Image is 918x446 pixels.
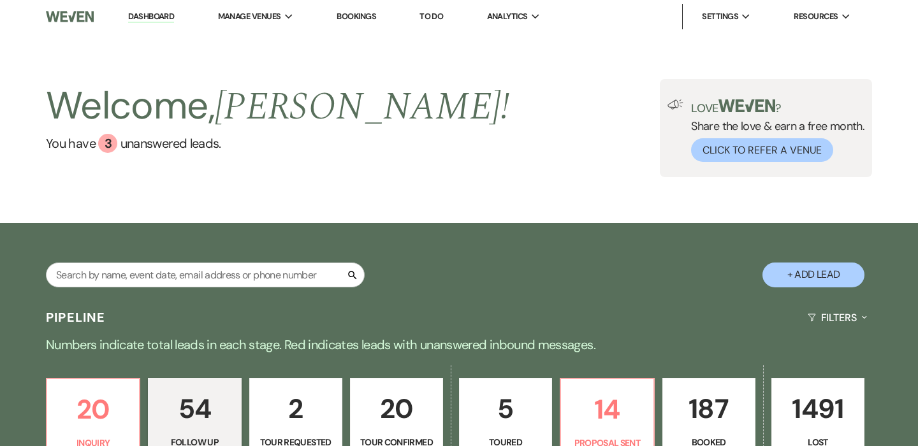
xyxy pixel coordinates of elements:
span: Manage Venues [218,10,281,23]
a: To Do [419,11,443,22]
button: + Add Lead [762,263,864,287]
p: 1491 [780,387,856,430]
img: weven-logo-green.svg [718,99,775,112]
span: [PERSON_NAME] ! [215,78,509,136]
span: Settings [702,10,738,23]
p: 14 [569,388,645,431]
a: Bookings [337,11,376,22]
p: Love ? [691,99,864,114]
p: 20 [55,388,131,431]
p: 20 [358,387,435,430]
img: Weven Logo [46,3,94,30]
button: Filters [803,301,872,334]
div: Share the love & earn a free month. [683,99,864,162]
a: You have 3 unanswered leads. [46,134,509,153]
span: Analytics [487,10,528,23]
span: Resources [794,10,838,23]
p: 5 [467,387,544,430]
div: 3 [98,134,117,153]
a: Dashboard [128,11,174,23]
button: Click to Refer a Venue [691,138,833,162]
h2: Welcome, [46,79,509,134]
h3: Pipeline [46,308,106,326]
p: 187 [671,387,747,430]
input: Search by name, event date, email address or phone number [46,263,365,287]
p: 54 [156,387,233,430]
p: 2 [258,387,334,430]
img: loud-speaker-illustration.svg [667,99,683,110]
